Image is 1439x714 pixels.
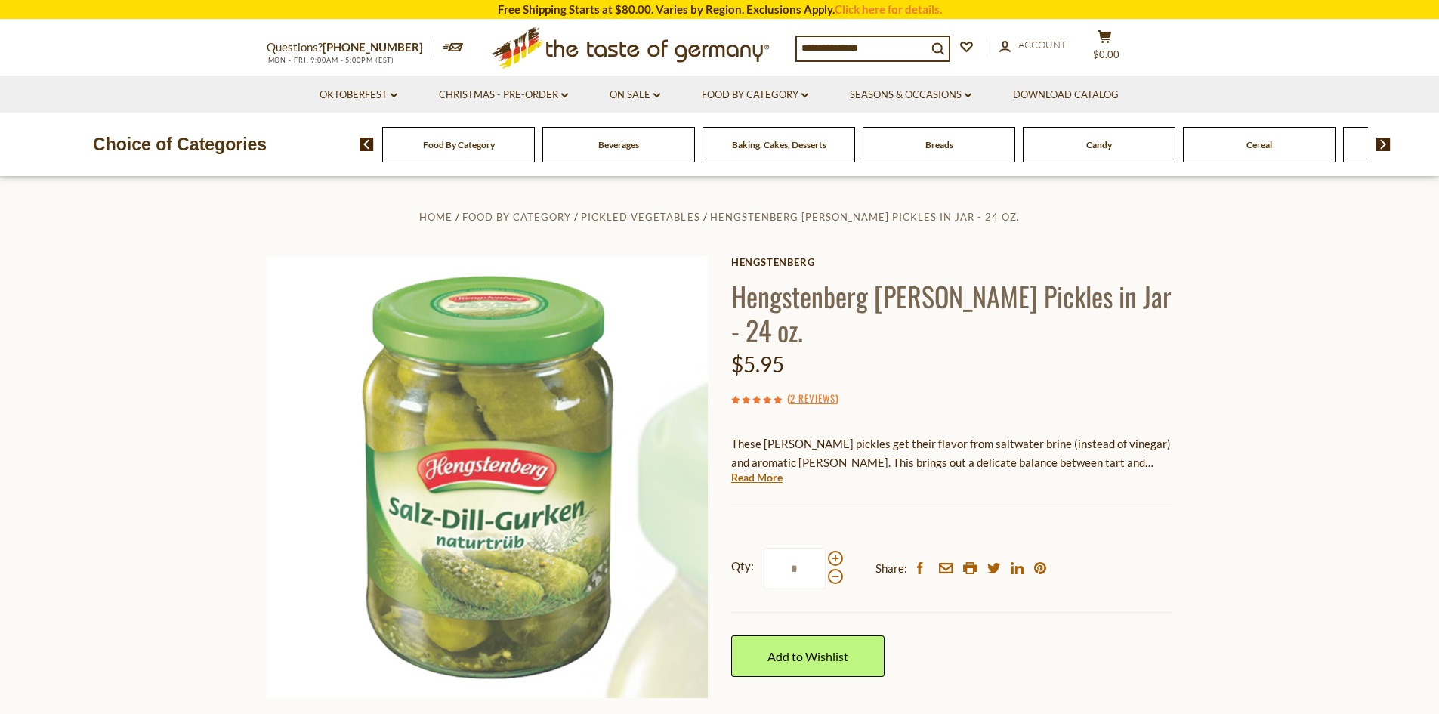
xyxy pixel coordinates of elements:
[1376,138,1391,151] img: next arrow
[320,87,397,104] a: Oktoberfest
[581,211,699,223] a: Pickled Vegetables
[323,40,423,54] a: [PHONE_NUMBER]
[1013,87,1119,104] a: Download Catalog
[835,2,942,16] a: Click here for details.
[875,559,907,578] span: Share:
[790,391,835,407] a: 2 Reviews
[787,391,838,406] span: ( )
[731,470,783,485] a: Read More
[1093,48,1119,60] span: $0.00
[731,557,754,576] strong: Qty:
[1082,29,1128,67] button: $0.00
[731,256,1173,268] a: Hengstenberg
[1246,139,1272,150] a: Cereal
[1018,39,1067,51] span: Account
[610,87,660,104] a: On Sale
[731,635,885,677] a: Add to Wishlist
[731,434,1173,472] p: These [PERSON_NAME] pickles get their flavor from saltwater brine (instead of vinegar) and aromat...
[999,37,1067,54] a: Account
[267,56,395,64] span: MON - FRI, 9:00AM - 5:00PM (EST)
[702,87,808,104] a: Food By Category
[598,139,639,150] a: Beverages
[423,139,495,150] a: Food By Category
[462,211,571,223] a: Food By Category
[925,139,953,150] a: Breads
[731,279,1173,347] h1: Hengstenberg [PERSON_NAME] Pickles in Jar - 24 oz.
[439,87,568,104] a: Christmas - PRE-ORDER
[419,211,452,223] a: Home
[267,256,709,698] img: Hengstenberg Dill Pickles in Jar - 24 oz.
[764,548,826,589] input: Qty:
[850,87,971,104] a: Seasons & Occasions
[731,351,784,377] span: $5.95
[267,38,434,57] p: Questions?
[710,211,1020,223] a: Hengstenberg [PERSON_NAME] Pickles in Jar - 24 oz.
[1086,139,1112,150] a: Candy
[360,138,374,151] img: previous arrow
[732,139,826,150] a: Baking, Cakes, Desserts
